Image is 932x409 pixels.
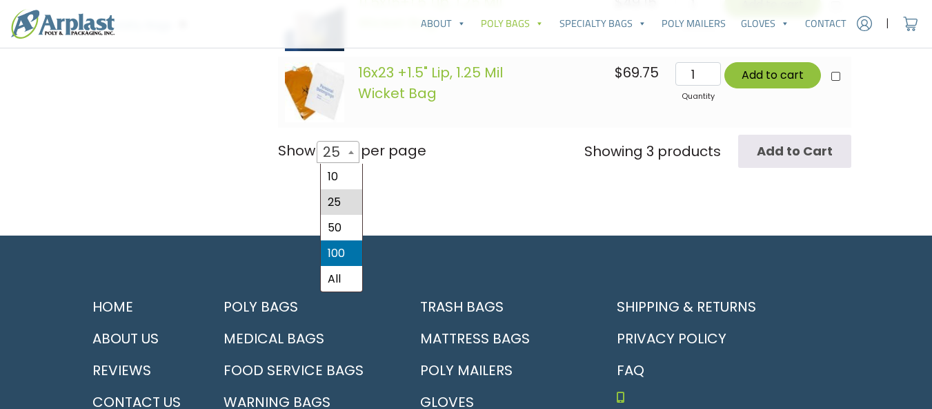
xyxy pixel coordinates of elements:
[317,135,354,169] span: 25
[212,323,393,354] a: Medical Bags
[317,141,359,163] span: 25
[212,291,393,323] a: Poly Bags
[615,63,623,82] span: $
[358,63,503,103] a: 16x23 +1.5" Lip, 1.25 Mil Wicket Bag
[606,291,851,323] a: Shipping & Returns
[321,266,362,292] li: All
[409,291,589,323] a: Trash Bags
[738,135,851,169] input: Add to Cart
[654,10,733,37] a: Poly Mailers
[81,291,196,323] a: Home
[473,10,551,37] a: Poly Bags
[797,10,854,37] a: Contact
[675,62,720,86] input: Qty
[584,141,721,162] div: Showing 3 products
[606,323,851,354] a: Privacy Policy
[285,62,344,122] img: images
[11,9,115,39] img: logo
[321,189,362,215] li: 25
[724,62,821,88] button: Add to cart
[409,323,589,354] a: Mattress Bags
[413,10,473,37] a: About
[409,354,589,386] a: Poly Mailers
[321,240,362,266] li: 100
[552,10,654,37] a: Specialty Bags
[278,140,426,163] label: Show per page
[81,323,196,354] a: About Us
[81,354,196,386] a: Reviews
[886,15,889,32] span: |
[606,354,851,386] a: FAQ
[321,164,362,189] li: 10
[733,10,797,37] a: Gloves
[212,354,393,386] a: Food Service Bags
[321,215,362,240] li: 50
[615,63,659,82] bdi: 69.75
